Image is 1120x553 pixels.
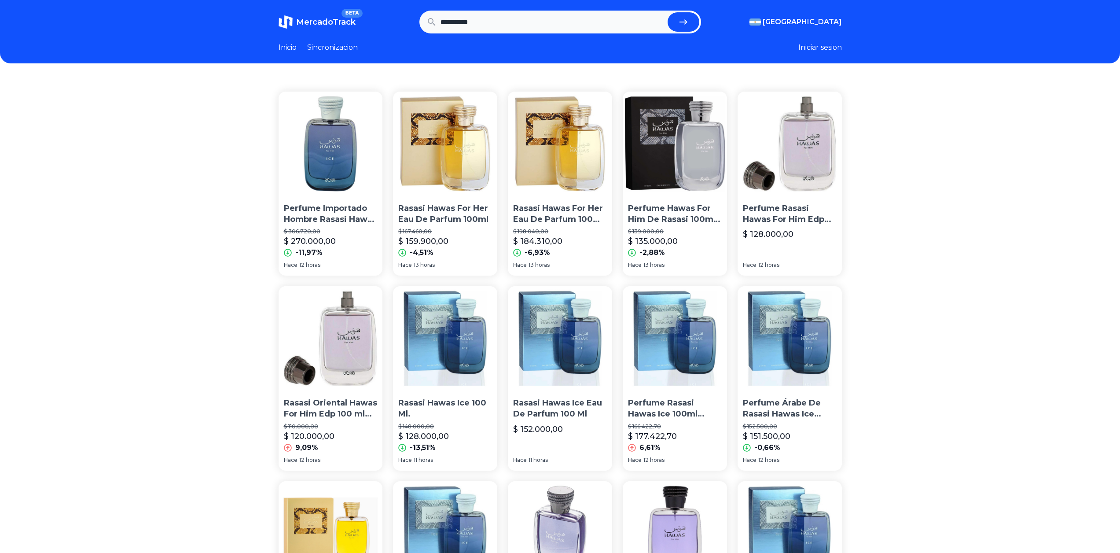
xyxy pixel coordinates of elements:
p: Rasasi Hawas Ice Eau De Parfum 100 Ml [513,398,607,420]
span: 11 horas [414,457,433,464]
span: 12 horas [299,457,320,464]
span: 12 horas [758,262,779,269]
p: -2,88% [639,247,665,258]
span: 12 horas [643,457,665,464]
a: Perfume Rasasi Hawas For Him Edp 100 MlPerfume Rasasi Hawas For Him Edp 100 Ml$ 128.000,00Hace12 ... [738,92,842,276]
span: [GEOGRAPHIC_DATA] [763,17,842,27]
img: Perfume Hawas For Him De Rasasi 100ml Eau De Parfum [623,92,727,196]
p: $ 177.422,70 [628,430,677,442]
p: Perfume Rasasi Hawas Ice 100ml Original Importado [628,398,722,420]
span: Hace [398,262,412,269]
img: Rasasi Hawas For Her Eau De Parfum 100ml Premium [508,92,612,196]
p: $ 151.500,00 [743,430,790,442]
p: -6,93% [525,247,550,258]
img: Rasasi Oriental Hawas For Him Edp 100 ml Para Hombre [279,286,383,391]
p: Perfume Árabe De Rasasi Hawas Ice (2023) P/hombre Edp 100ml [743,398,837,420]
img: Rasasi Hawas Ice 100 Ml. [393,286,497,391]
p: $ 120.000,00 [284,430,334,442]
p: 6,61% [639,442,661,453]
p: $ 148.000,00 [398,423,492,430]
p: $ 110.000,00 [284,423,378,430]
button: [GEOGRAPHIC_DATA] [749,17,842,27]
img: Perfume Rasasi Hawas Ice 100ml Original Importado [623,286,727,391]
span: Hace [398,457,412,464]
p: Perfume Hawas For Him De Rasasi 100ml Eau De Parfum [628,203,722,225]
a: Perfume Importado Hombre Rasasi Hawas Ice Edp 100mlPerfume Importado Hombre Rasasi Hawas Ice Edp ... [279,92,383,276]
p: -0,66% [754,442,780,453]
span: 13 horas [414,262,435,269]
a: Perfume Hawas For Him De Rasasi 100ml Eau De ParfumPerfume Hawas For Him De Rasasi 100ml Eau De P... [623,92,727,276]
a: Rasasi Hawas Ice Eau De Parfum 100 MlRasasi Hawas Ice Eau De Parfum 100 Ml$ 152.000,00Hace11 horas [508,286,612,470]
a: Sincronizacion [307,42,358,53]
span: Hace [284,457,297,464]
p: -4,51% [410,247,433,258]
p: Perfume Rasasi Hawas For Him Edp 100 Ml [743,203,837,225]
a: Rasasi Hawas For Her Eau De Parfum 100ml PremiumRasasi Hawas For Her Eau De Parfum 100ml Premium$... [508,92,612,276]
span: Hace [284,262,297,269]
span: Hace [743,262,756,269]
span: Hace [743,457,756,464]
a: Rasasi Hawas Ice 100 Ml.Rasasi Hawas Ice 100 Ml.$ 148.000,00$ 128.000,00-13,51%Hace11 horas [393,286,497,470]
a: Rasasi Oriental Hawas For Him Edp 100 ml Para Hombre Rasasi Oriental Hawas For Him Edp 100 ml Par... [279,286,383,470]
span: MercadoTrack [296,17,356,27]
span: Hace [628,262,642,269]
p: -13,51% [410,442,436,453]
img: Argentina [749,18,761,26]
img: Perfume Árabe De Rasasi Hawas Ice (2023) P/hombre Edp 100ml [738,286,842,391]
p: Rasasi Hawas For Her Eau De Parfum 100ml [398,203,492,225]
img: Perfume Rasasi Hawas For Him Edp 100 Ml [738,92,842,196]
p: $ 139.000,00 [628,228,722,235]
a: MercadoTrackBETA [279,15,356,29]
p: Perfume Importado Hombre Rasasi Hawas Ice Edp 100ml [284,203,378,225]
p: $ 128.000,00 [398,430,449,442]
p: $ 128.000,00 [743,228,793,240]
p: Rasasi Oriental Hawas For Him Edp 100 ml Para Hombre [284,398,378,420]
p: $ 306.720,00 [284,228,378,235]
p: $ 152.500,00 [743,423,837,430]
span: Hace [513,457,527,464]
p: Rasasi Hawas Ice 100 Ml. [398,398,492,420]
p: 9,09% [295,442,318,453]
img: Rasasi Hawas Ice Eau De Parfum 100 Ml [508,286,612,391]
p: $ 152.000,00 [513,423,563,435]
span: 12 horas [299,262,320,269]
p: $ 270.000,00 [284,235,336,247]
span: BETA [342,9,362,18]
span: 13 horas [643,262,665,269]
p: $ 159.900,00 [398,235,448,247]
span: 13 horas [529,262,550,269]
p: $ 166.422,70 [628,423,722,430]
span: 12 horas [758,457,779,464]
p: $ 184.310,00 [513,235,562,247]
a: Rasasi Hawas For Her Eau De Parfum 100mlRasasi Hawas For Her Eau De Parfum 100ml$ 167.460,00$ 159... [393,92,497,276]
img: Perfume Importado Hombre Rasasi Hawas Ice Edp 100ml [279,92,383,196]
button: Iniciar sesion [798,42,842,53]
p: Rasasi Hawas For Her Eau De Parfum 100ml Premium [513,203,607,225]
span: Hace [628,457,642,464]
p: $ 135.000,00 [628,235,678,247]
p: -11,97% [295,247,323,258]
img: MercadoTrack [279,15,293,29]
p: $ 198.040,00 [513,228,607,235]
img: Rasasi Hawas For Her Eau De Parfum 100ml [393,92,497,196]
a: Perfume Árabe De Rasasi Hawas Ice (2023) P/hombre Edp 100mlPerfume Árabe De Rasasi Hawas Ice (202... [738,286,842,470]
a: Inicio [279,42,297,53]
span: Hace [513,262,527,269]
span: 11 horas [529,457,548,464]
p: $ 167.460,00 [398,228,492,235]
a: Perfume Rasasi Hawas Ice 100ml Original ImportadoPerfume Rasasi Hawas Ice 100ml Original Importad... [623,286,727,470]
